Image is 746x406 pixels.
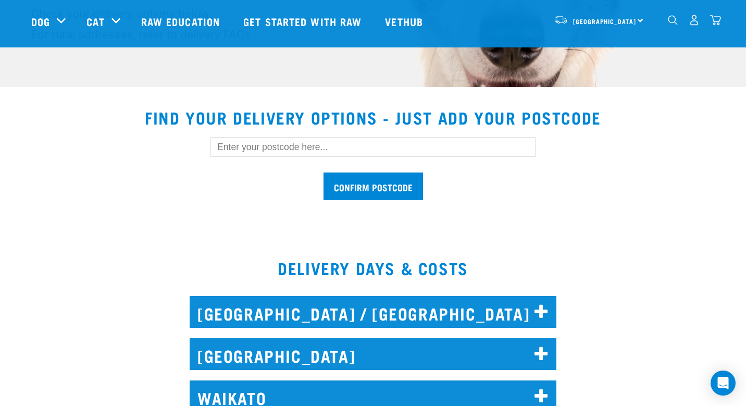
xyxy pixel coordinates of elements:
[668,15,678,25] img: home-icon-1@2x.png
[190,338,556,370] h2: [GEOGRAPHIC_DATA]
[233,1,375,42] a: Get started with Raw
[375,1,436,42] a: Vethub
[131,1,233,42] a: Raw Education
[31,14,50,29] a: Dog
[554,15,568,24] img: van-moving.png
[210,137,536,157] input: Enter your postcode here...
[689,15,700,26] img: user.png
[573,19,636,23] span: [GEOGRAPHIC_DATA]
[711,371,736,396] div: Open Intercom Messenger
[86,14,104,29] a: Cat
[13,108,733,127] h2: Find your delivery options - just add your postcode
[190,296,556,328] h2: [GEOGRAPHIC_DATA] / [GEOGRAPHIC_DATA]
[324,173,423,200] input: Confirm postcode
[710,15,721,26] img: home-icon@2x.png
